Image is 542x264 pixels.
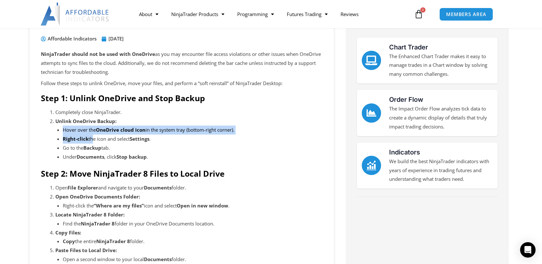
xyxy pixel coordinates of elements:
[63,255,323,264] li: Open a second window to your local folder.
[63,237,323,246] li: the entire folder.
[334,7,365,22] a: Reviews
[231,7,280,22] a: Programming
[77,154,104,160] strong: Documents
[83,145,101,151] strong: Backup
[41,79,322,88] p: Follow these steps to unlink OneDrive, move your files, and perform a “soft reinstall” of NinjaTr...
[133,7,165,22] a: About
[144,256,172,262] strong: Documents
[55,193,140,200] strong: Open OneDrive Documents Folder:
[389,157,493,184] p: We build the best NinjaTrader indicators with years of experience in trading futures and understa...
[55,108,322,117] li: Completely close NinjaTrader.
[420,7,425,13] span: 0
[63,201,323,210] li: Right-click the icon and select .
[362,103,381,123] a: Order Flow
[63,238,75,244] strong: Copy
[117,154,147,160] strong: Stop backup
[177,202,228,209] strong: Open in new window
[46,34,97,43] span: Affordable Indicators
[389,148,420,156] a: Indicators
[389,104,493,131] p: The Impact Order Flow analyzes tick data to create a dynamic display of details that truly impact...
[130,136,149,142] strong: Settings
[362,156,381,175] a: Indicators
[389,43,428,51] a: Chart Trader
[96,238,130,244] strong: NinjaTrader 8
[446,12,486,17] span: MEMBERS AREA
[144,184,172,191] strong: Documents
[389,52,493,79] p: The Enhanced Chart Trader makes it easy to manage trades in a Chart window by solving many common...
[63,135,323,144] li: the icon and select .
[41,51,155,57] strong: NinjaTrader should not be used with OneDrive
[63,219,323,228] li: Find the folder in your OneDrive Documents location.
[55,247,117,253] strong: Paste Files to Local Drive:
[389,96,423,103] a: Order Flow
[94,202,144,209] strong: “Where are my files”
[41,92,205,103] strong: Step 1: Unlink OneDrive and Stop Backup
[63,153,323,162] li: Under , click .
[165,7,231,22] a: NinjaTrader Products
[81,220,115,227] strong: NinjaTrader 8
[439,8,493,21] a: MEMBERS AREA
[55,118,117,124] strong: Unlink OneDrive Backup:
[55,229,81,236] strong: Copy Files:
[63,126,323,135] li: Hover over the in the system tray (bottom-right corner).
[362,51,381,70] a: Chart Trader
[133,7,413,22] nav: Menu
[41,3,110,26] img: LogoAI | Affordable Indicators – NinjaTrader
[280,7,334,22] a: Futures Trading
[55,183,322,192] li: Open and navigate to your folder.
[41,168,225,179] strong: Step 2: Move NinjaTrader 8 Files to Local Drive
[63,136,89,142] strong: Right-click
[68,184,98,191] strong: File Explorer
[63,144,323,153] li: Go to the tab.
[55,211,125,218] strong: Locate NinjaTrader 8 Folder:
[520,242,536,258] div: Open Intercom Messenger
[96,127,145,133] strong: OneDrive cloud icon
[41,50,322,77] p: as you may encounter file access violations or other issues when OneDrive attempts to sync files ...
[405,5,433,23] a: 0
[108,35,124,42] time: [DATE]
